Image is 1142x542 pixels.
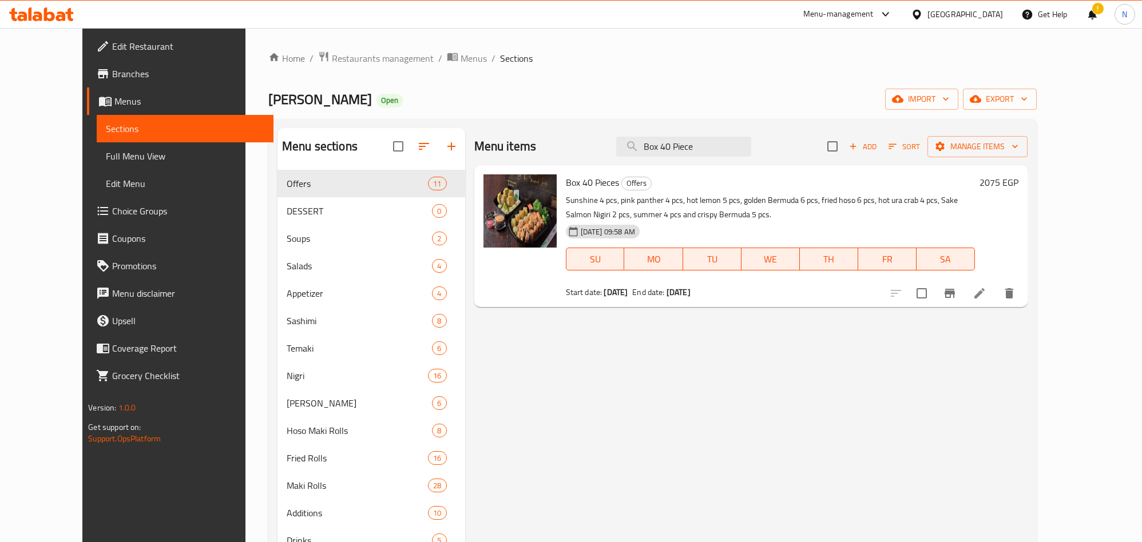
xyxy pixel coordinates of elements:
span: Open [376,95,403,105]
div: Menu-management [803,7,874,21]
div: [GEOGRAPHIC_DATA] [927,8,1003,21]
span: Sashimi [287,314,433,328]
div: items [432,204,446,218]
div: Additions10 [277,499,465,527]
span: Get support on: [88,420,141,435]
span: Edit Menu [106,177,264,190]
span: Box 40 Pieces [566,174,619,191]
span: 10 [429,508,446,519]
span: Select all sections [386,134,410,158]
b: [DATE] [667,285,691,300]
span: Sort items [881,138,927,156]
span: Manage items [937,140,1018,154]
button: TH [800,248,858,270]
h2: Menu items [474,138,537,155]
div: [PERSON_NAME]6 [277,389,465,417]
button: TU [683,248,741,270]
button: Sort [886,138,923,156]
a: Menus [447,51,487,66]
div: DESSERT0 [277,197,465,225]
a: Menus [87,87,273,115]
div: Appetizer4 [277,280,465,307]
h6: 2075 EGP [980,174,1018,190]
a: Home [268,51,305,65]
span: Coupons [112,232,264,245]
span: TH [804,251,854,268]
a: Coverage Report [87,334,273,362]
div: items [432,314,446,328]
span: Menu disclaimer [112,286,264,300]
span: 2 [433,233,446,244]
span: Sort sections [410,133,438,160]
div: Sashimi8 [277,307,465,334]
span: Version: [88,400,116,415]
span: SU [571,251,620,268]
div: items [428,506,446,520]
div: Maki Rolls28 [277,472,465,499]
div: Oshi Sushi [287,396,433,410]
span: 1.0.0 [118,400,136,415]
a: Branches [87,60,273,87]
span: Add [847,140,878,153]
span: MO [629,251,678,268]
span: Appetizer [287,286,433,300]
button: FR [858,248,917,270]
span: Offers [287,177,428,190]
img: Box 40 Pieces [483,174,557,248]
span: Sections [500,51,533,65]
button: Add [844,138,881,156]
button: WE [741,248,800,270]
nav: breadcrumb [268,51,1037,66]
span: Nigri [287,369,428,382]
span: 4 [433,261,446,272]
span: 6 [433,343,446,354]
span: Menus [461,51,487,65]
button: MO [624,248,683,270]
span: Sections [106,122,264,135]
span: 0 [433,206,446,217]
li: / [491,51,495,65]
span: Select section [820,134,844,158]
div: Offers11 [277,170,465,197]
a: Upsell [87,307,273,334]
span: Maki Rolls [287,479,428,492]
span: WE [746,251,795,268]
span: 4 [433,288,446,299]
span: 11 [429,178,446,189]
div: Fried Rolls [287,451,428,465]
span: [PERSON_NAME] [268,86,372,112]
div: Hoso Maki Rolls8 [277,417,465,444]
div: Fried Rolls16 [277,444,465,472]
div: items [428,369,446,382]
button: import [885,89,958,110]
button: export [963,89,1037,110]
div: items [428,479,446,492]
button: Branch-specific-item [936,280,963,307]
div: Temaki [287,341,433,355]
p: Sunshine 4 pcs, pink panther 4 pcs, hot lemon 5 pcs, golden Bermuda 6 pcs, fried hoso 6 pcs, hot ... [566,193,975,222]
a: Promotions [87,252,273,280]
span: DESSERT [287,204,433,218]
span: Soups [287,232,433,245]
b: [DATE] [604,285,628,300]
a: Restaurants management [318,51,434,66]
div: Hoso Maki Rolls [287,424,433,437]
div: items [432,286,446,300]
span: 8 [433,316,446,326]
a: Sections [97,115,273,142]
div: items [432,396,446,410]
span: Branches [112,67,264,81]
div: items [432,424,446,437]
span: Upsell [112,314,264,328]
span: Full Menu View [106,149,264,163]
span: TU [688,251,737,268]
button: Add section [438,133,465,160]
span: Offers [622,177,651,190]
span: [DATE] 09:58 AM [576,226,640,237]
span: Sort [889,140,920,153]
div: Open [376,94,403,107]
